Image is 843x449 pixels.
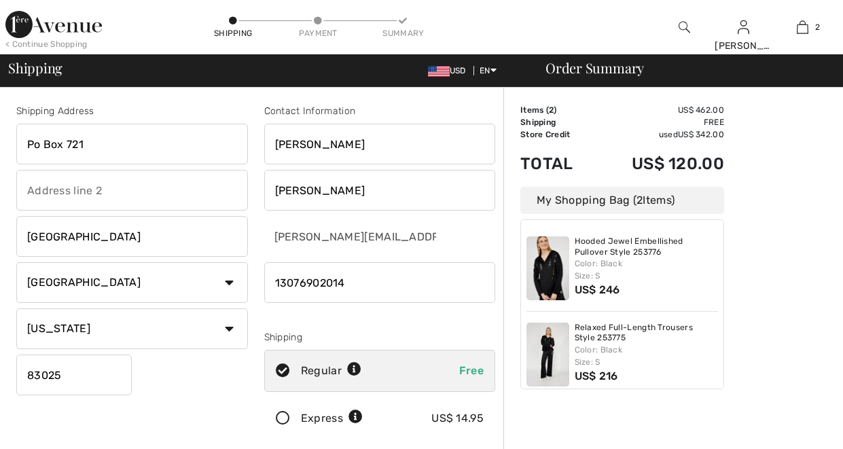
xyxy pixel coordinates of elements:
input: Last name [264,170,496,211]
td: Shipping [520,116,594,128]
span: 2 [636,194,643,206]
div: Shipping Address [16,104,248,118]
div: US$ 14.95 [431,410,484,427]
img: Hooded Jewel Embellished Pullover Style 253776 [526,236,569,300]
div: Shipping [264,330,496,344]
div: Color: Black Size: S [575,257,719,282]
td: Store Credit [520,128,594,141]
a: Sign In [738,20,749,33]
img: US Dollar [428,66,450,77]
a: Relaxed Full-Length Trousers Style 253775 [575,323,719,344]
img: Relaxed Full-Length Trousers Style 253775 [526,323,569,387]
div: Contact Information [264,104,496,118]
input: Zip/Postal Code [16,355,132,395]
td: Total [520,141,594,187]
img: search the website [679,19,690,35]
img: My Info [738,19,749,35]
div: My Shopping Bag ( Items) [520,187,724,214]
td: used [594,128,724,141]
input: First name [264,124,496,164]
span: US$ 342.00 [678,130,724,139]
input: City [16,216,248,257]
div: Summary [382,27,423,39]
td: Free [594,116,724,128]
span: 2 [815,21,820,33]
div: < Continue Shopping [5,38,88,50]
span: EN [480,66,497,75]
span: US$ 246 [575,283,620,296]
span: USD [428,66,471,75]
div: Color: Black Size: S [575,344,719,368]
img: My Bag [797,19,808,35]
img: 1ère Avenue [5,11,102,38]
span: Free [459,364,484,377]
div: Regular [301,363,361,379]
div: [PERSON_NAME] [715,39,772,53]
input: E-mail [264,216,437,257]
div: Express [301,410,363,427]
td: US$ 120.00 [594,141,724,187]
a: 2 [774,19,831,35]
a: Hooded Jewel Embellished Pullover Style 253776 [575,236,719,257]
div: Payment [298,27,338,39]
span: Shipping [8,61,62,75]
span: 2 [549,105,554,115]
span: US$ 216 [575,370,618,382]
input: Address line 1 [16,124,248,164]
td: Items ( ) [520,104,594,116]
div: Order Summary [529,61,835,75]
input: Address line 2 [16,170,248,211]
td: US$ 462.00 [594,104,724,116]
input: Mobile [264,262,496,303]
div: Shipping [213,27,253,39]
